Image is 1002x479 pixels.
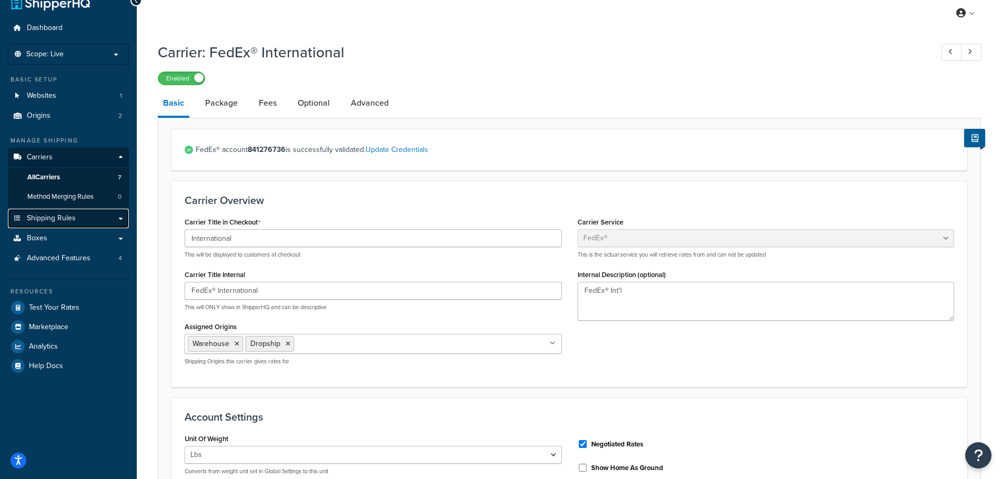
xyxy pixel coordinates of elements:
[8,287,129,296] div: Resources
[185,271,245,279] label: Carrier Title Internal
[196,142,954,157] span: FedEx® account is successfully validated.
[8,187,129,207] li: Method Merging Rules
[118,192,122,201] span: 0
[8,356,129,375] a: Help Docs
[591,463,663,473] label: Show Home As Ground
[8,249,129,268] li: Advanced Features
[8,298,129,317] a: Test Your Rates
[27,24,63,33] span: Dashboard
[8,106,129,126] a: Origins2
[578,251,955,259] p: This is the actual service you will retrieve rates from and can not be updated
[8,106,129,126] li: Origins
[8,229,129,248] a: Boxes
[185,323,237,331] label: Assigned Origins
[578,218,623,226] label: Carrier Service
[27,254,90,263] span: Advanced Features
[118,254,122,263] span: 4
[961,44,981,61] a: Next Record
[591,440,643,449] label: Negotiated Rates
[8,148,129,167] a: Carriers
[8,187,129,207] a: Method Merging Rules0
[29,323,68,332] span: Marketplace
[158,42,922,63] h1: Carrier: FedEx® International
[366,144,428,155] a: Update Credentials
[185,303,562,311] p: This will ONLY show in ShipperHQ and can be descriptive
[118,173,122,182] span: 7
[8,318,129,337] a: Marketplace
[120,91,122,100] span: 1
[248,144,286,155] strong: 841276736
[292,90,335,116] a: Optional
[27,153,53,162] span: Carriers
[8,148,129,208] li: Carriers
[27,214,76,223] span: Shipping Rules
[942,44,962,61] a: Previous Record
[254,90,282,116] a: Fees
[8,249,129,268] a: Advanced Features4
[185,435,228,443] label: Unit Of Weight
[8,75,129,84] div: Basic Setup
[27,111,50,120] span: Origins
[158,72,205,85] label: Enabled
[8,209,129,228] a: Shipping Rules
[578,282,955,321] textarea: FedEx® Int'l
[158,90,189,118] a: Basic
[27,91,56,100] span: Websites
[118,111,122,120] span: 2
[29,342,58,351] span: Analytics
[185,218,260,227] label: Carrier Title in Checkout
[8,337,129,356] a: Analytics
[964,129,985,147] button: Show Help Docs
[27,192,94,201] span: Method Merging Rules
[578,271,666,279] label: Internal Description (optional)
[250,338,280,349] span: Dropship
[27,234,47,243] span: Boxes
[346,90,394,116] a: Advanced
[200,90,243,116] a: Package
[8,86,129,106] a: Websites1
[8,136,129,145] div: Manage Shipping
[8,168,129,187] a: AllCarriers7
[27,173,60,182] span: All Carriers
[185,195,954,206] h3: Carrier Overview
[965,442,991,468] button: Open Resource Center
[185,358,562,365] p: Shipping Origins this carrier gives rates for
[193,338,229,349] span: Warehouse
[29,362,63,371] span: Help Docs
[26,50,64,59] span: Scope: Live
[8,86,129,106] li: Websites
[8,18,129,38] a: Dashboard
[29,303,79,312] span: Test Your Rates
[185,467,562,475] p: Converts from weight unit set in Global Settings to this unit
[185,411,954,423] h3: Account Settings
[185,251,562,259] p: This will be displayed to customers at checkout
